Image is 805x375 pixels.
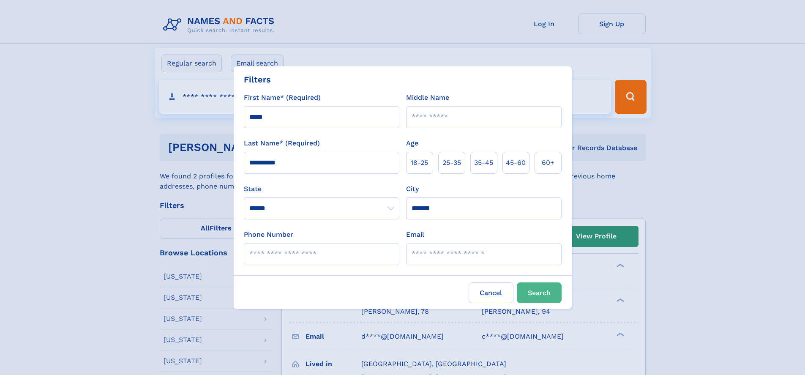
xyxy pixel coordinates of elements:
[244,184,399,194] label: State
[411,158,428,168] span: 18‑25
[474,158,493,168] span: 35‑45
[406,138,418,148] label: Age
[469,282,513,303] label: Cancel
[442,158,461,168] span: 25‑35
[542,158,554,168] span: 60+
[406,184,419,194] label: City
[244,138,320,148] label: Last Name* (Required)
[244,93,321,103] label: First Name* (Required)
[406,93,449,103] label: Middle Name
[406,230,424,240] label: Email
[517,282,562,303] button: Search
[244,230,293,240] label: Phone Number
[244,73,271,86] div: Filters
[506,158,526,168] span: 45‑60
